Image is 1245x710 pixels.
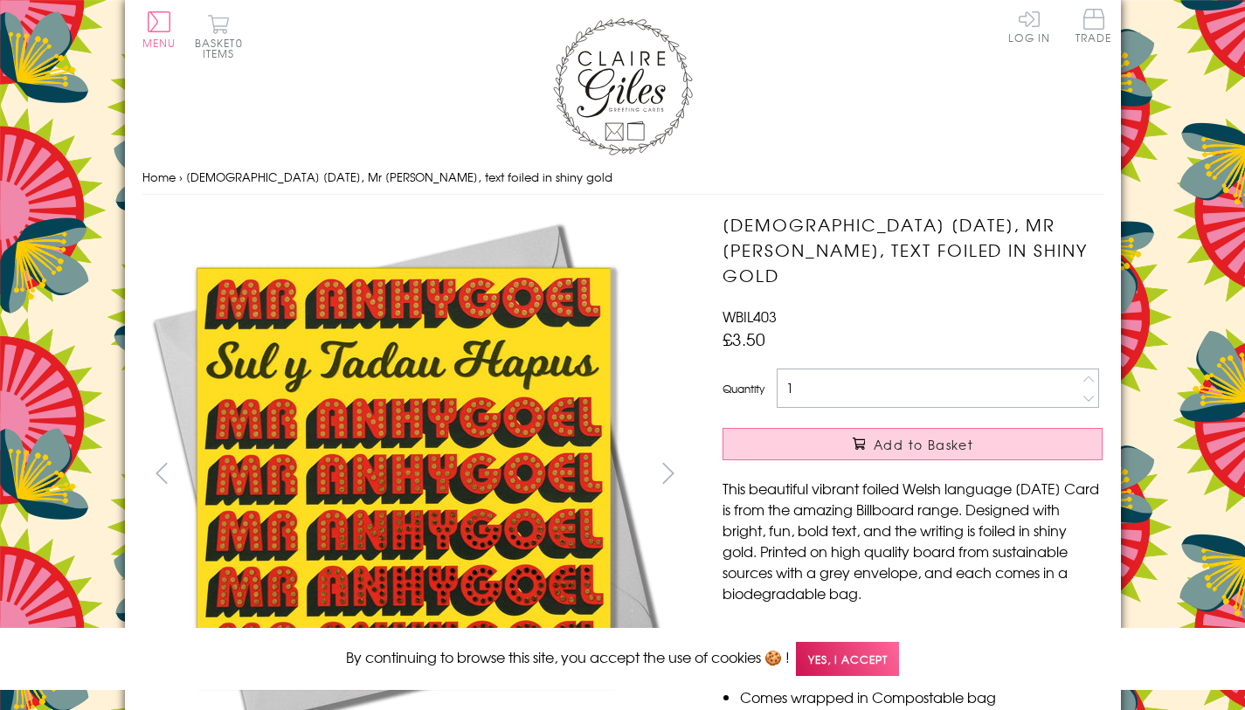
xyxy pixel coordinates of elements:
[1008,9,1050,43] a: Log In
[796,642,899,676] span: Yes, I accept
[142,169,176,185] a: Home
[723,306,777,327] span: WBIL403
[648,453,688,493] button: next
[740,686,1103,707] li: Comes wrapped in Compostable bag
[142,453,182,493] button: prev
[142,11,176,48] button: Menu
[723,381,764,396] label: Quantity
[195,14,243,59] button: Basket0 items
[142,35,176,51] span: Menu
[874,436,973,453] span: Add to Basket
[1076,9,1112,43] span: Trade
[723,212,1103,287] h1: [DEMOGRAPHIC_DATA] [DATE], Mr [PERSON_NAME], text foiled in shiny gold
[553,17,693,155] img: Claire Giles Greetings Cards
[142,160,1103,196] nav: breadcrumbs
[723,478,1103,603] p: This beautiful vibrant foiled Welsh language [DATE] Card is from the amazing Billboard range. Des...
[179,169,183,185] span: ›
[203,35,243,61] span: 0 items
[740,624,1103,645] li: Dimensions: 150mm x 150mm
[186,169,612,185] span: [DEMOGRAPHIC_DATA] [DATE], Mr [PERSON_NAME], text foiled in shiny gold
[723,428,1103,460] button: Add to Basket
[723,327,765,351] span: £3.50
[1076,9,1112,46] a: Trade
